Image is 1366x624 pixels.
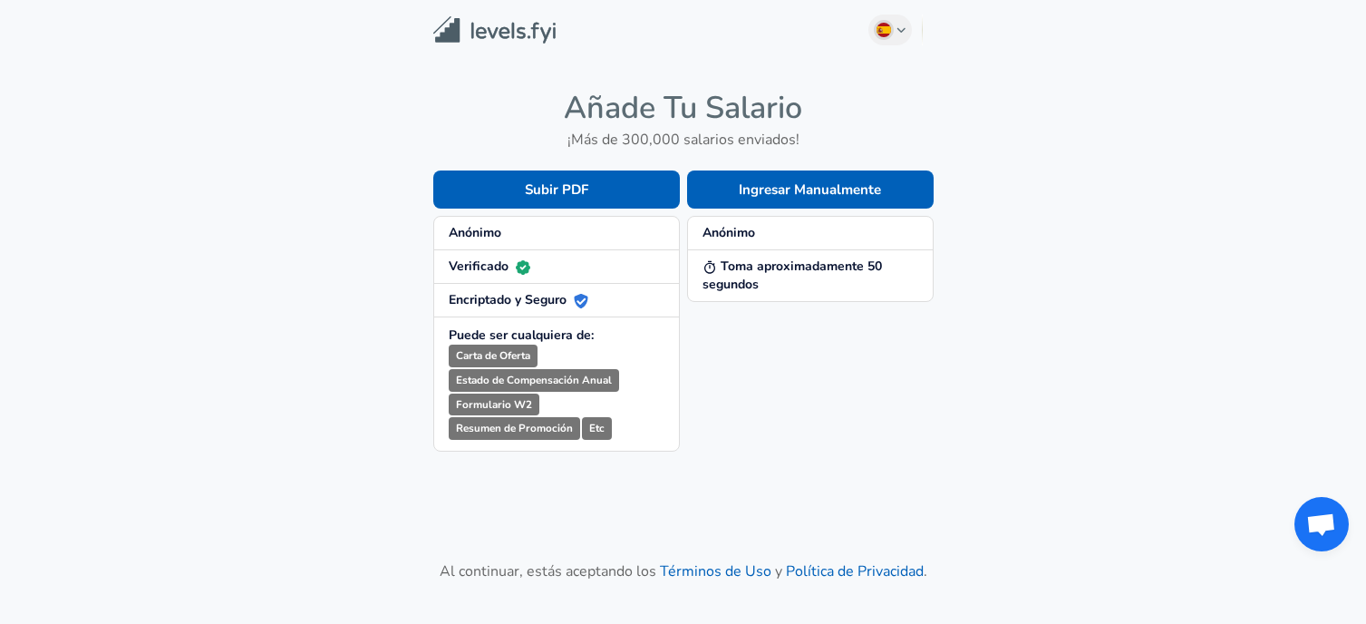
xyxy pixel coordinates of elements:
a: Política de Privacidad [786,561,924,581]
small: Etc [582,417,612,440]
strong: Puede ser cualquiera de: [449,327,594,344]
strong: Anónimo [702,224,755,241]
strong: Anónimo [449,224,501,241]
button: Subir PDF [433,171,680,209]
button: Spanish [868,15,912,45]
div: Chat abierto [1294,497,1349,551]
a: Términos de Uso [660,561,771,581]
small: Resumen de Promoción [449,417,580,440]
h6: ¡Más de 300,000 salarios enviados! [433,127,934,152]
small: Carta de Oferta [449,345,538,367]
button: Ingresar Manualmente [687,171,934,209]
h4: Añade Tu Salario [433,89,934,127]
strong: Encriptado y Seguro [449,291,588,308]
strong: Verificado [449,258,530,275]
small: Formulario W2 [449,394,539,416]
img: Levels.fyi [433,16,556,44]
img: Spanish [877,23,891,37]
strong: Toma aproximadamente 50 segundos [702,258,882,293]
small: Estado de Compensación Anual [449,369,619,392]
